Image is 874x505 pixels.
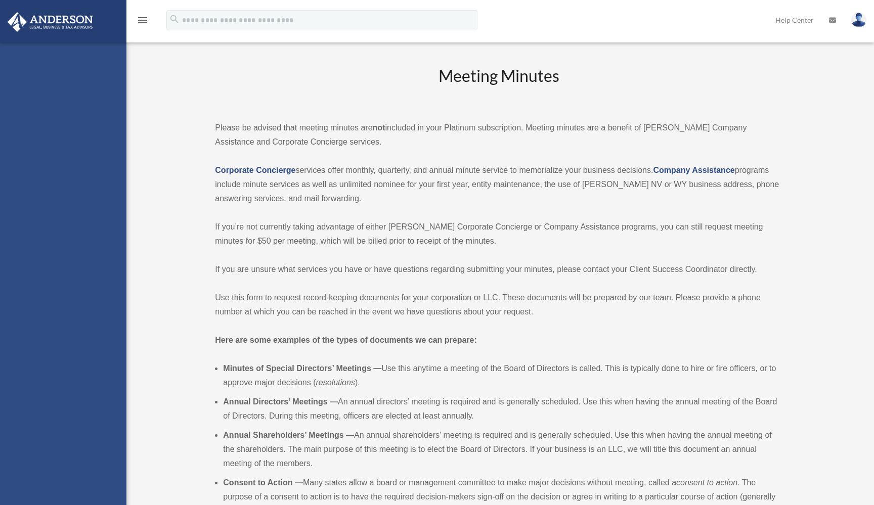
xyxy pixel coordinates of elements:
[223,364,381,373] b: Minutes of Special Directors’ Meetings —
[223,397,338,406] b: Annual Directors’ Meetings —
[215,220,782,248] p: If you’re not currently taking advantage of either [PERSON_NAME] Corporate Concierge or Company A...
[215,121,782,149] p: Please be advised that meeting minutes are included in your Platinum subscription. Meeting minute...
[716,478,737,487] em: action
[5,12,96,32] img: Anderson Advisors Platinum Portal
[851,13,866,27] img: User Pic
[215,262,782,277] p: If you are unsure what services you have or have questions regarding submitting your minutes, ple...
[223,478,303,487] b: Consent to Action —
[169,14,180,25] i: search
[137,18,149,26] a: menu
[223,361,782,390] li: Use this anytime a meeting of the Board of Directors is called. This is typically done to hire or...
[223,431,354,439] b: Annual Shareholders’ Meetings —
[676,478,714,487] em: consent to
[215,291,782,319] p: Use this form to request record-keeping documents for your corporation or LLC. These documents wi...
[653,166,734,174] a: Company Assistance
[215,336,477,344] strong: Here are some examples of the types of documents we can prepare:
[215,166,295,174] a: Corporate Concierge
[316,378,355,387] em: resolutions
[215,65,782,107] h2: Meeting Minutes
[215,163,782,206] p: services offer monthly, quarterly, and annual minute service to memorialize your business decisio...
[223,395,782,423] li: An annual directors’ meeting is required and is generally scheduled. Use this when having the ann...
[373,123,385,132] strong: not
[223,428,782,471] li: An annual shareholders’ meeting is required and is generally scheduled. Use this when having the ...
[137,14,149,26] i: menu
